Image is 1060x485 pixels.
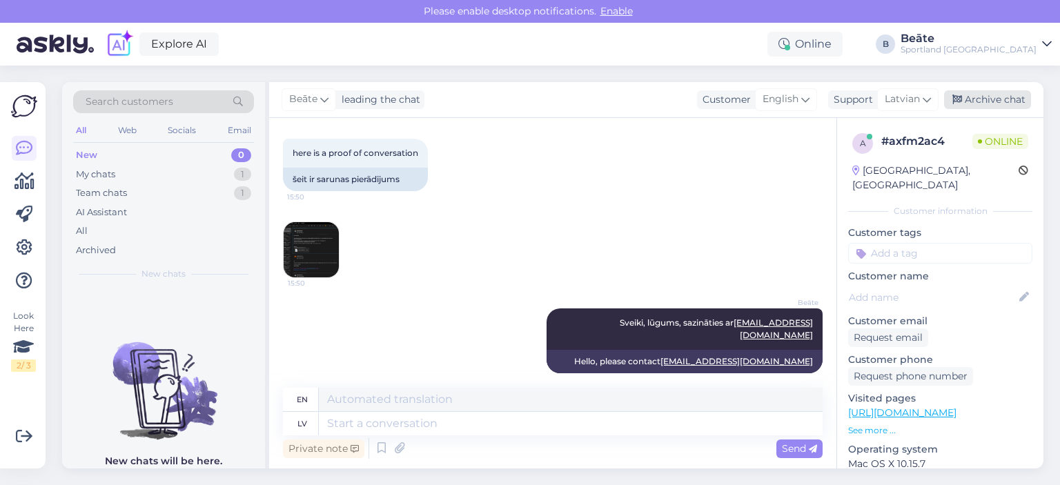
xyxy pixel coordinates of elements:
[767,374,818,384] span: 15:50
[881,133,972,150] div: # axfm2ac4
[848,442,1032,457] p: Operating system
[860,138,866,148] span: a
[86,95,173,109] span: Search customers
[283,168,428,191] div: šeit ir sarunas pierādījums
[848,314,1032,328] p: Customer email
[62,317,265,442] img: No chats
[763,92,798,107] span: English
[76,224,88,238] div: All
[848,457,1032,471] p: Mac OS X 10.15.7
[848,424,1032,437] p: See more ...
[284,222,339,277] img: Attachment
[139,32,219,56] a: Explore AI
[885,92,920,107] span: Latvian
[767,297,818,308] span: Beāte
[901,44,1037,55] div: Sportland [GEOGRAPHIC_DATA]
[620,317,813,340] span: Sveiki, lūgums, sazināties ar
[73,121,89,139] div: All
[105,454,222,468] p: New chats will be here.
[297,388,308,411] div: en
[782,442,817,455] span: Send
[547,350,823,373] div: Hello, please contact
[293,148,418,158] span: here is a proof of conversation
[336,92,420,107] div: leading the chat
[697,92,751,107] div: Customer
[972,134,1028,149] span: Online
[848,391,1032,406] p: Visited pages
[11,359,36,372] div: 2 / 3
[848,367,973,386] div: Request phone number
[734,317,813,340] a: [EMAIL_ADDRESS][DOMAIN_NAME]
[901,33,1037,44] div: Beāte
[848,226,1032,240] p: Customer tags
[115,121,139,139] div: Web
[11,93,37,119] img: Askly Logo
[287,192,339,202] span: 15:50
[289,92,317,107] span: Beāte
[76,168,115,181] div: My chats
[848,205,1032,217] div: Customer information
[11,310,36,372] div: Look Here
[876,34,895,54] div: B
[165,121,199,139] div: Socials
[767,32,843,57] div: Online
[849,290,1017,305] input: Add name
[848,328,928,347] div: Request email
[283,439,364,458] div: Private note
[848,269,1032,284] p: Customer name
[234,186,251,200] div: 1
[141,268,186,280] span: New chats
[105,30,134,59] img: explore-ai
[231,148,251,162] div: 0
[234,168,251,181] div: 1
[848,243,1032,264] input: Add a tag
[828,92,873,107] div: Support
[848,406,956,419] a: [URL][DOMAIN_NAME]
[596,5,637,17] span: Enable
[76,186,127,200] div: Team chats
[901,33,1052,55] a: BeāteSportland [GEOGRAPHIC_DATA]
[852,164,1019,192] div: [GEOGRAPHIC_DATA], [GEOGRAPHIC_DATA]
[225,121,254,139] div: Email
[944,90,1031,109] div: Archive chat
[288,278,340,288] span: 15:50
[297,412,307,435] div: lv
[76,148,97,162] div: New
[76,244,116,257] div: Archived
[848,353,1032,367] p: Customer phone
[660,356,813,366] a: [EMAIL_ADDRESS][DOMAIN_NAME]
[76,206,127,219] div: AI Assistant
